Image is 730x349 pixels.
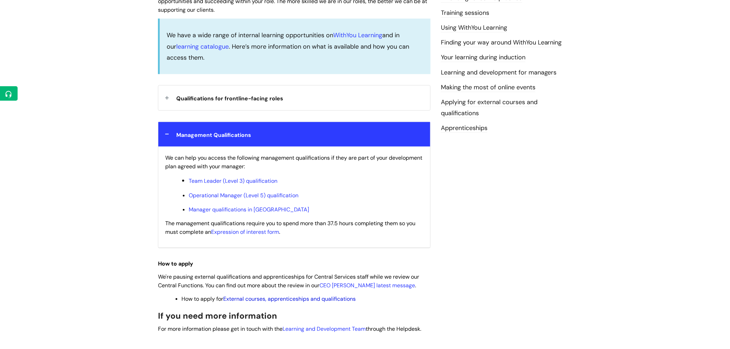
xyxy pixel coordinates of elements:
[158,325,421,332] span: For more information please get in touch with the through the Helpdesk.
[189,192,298,199] a: Operational Manager (Level 5) qualification
[283,325,366,332] a: Learning and Development Team
[189,177,277,185] a: Team Leader (Level 3) qualification
[165,154,422,170] span: We can help you access the following management qualifications if they are part of your developme...
[158,273,419,289] span: We're pausing external qualifications and apprenticeships for Central Services staff while we rev...
[319,282,415,289] a: CEO [PERSON_NAME] latest message
[176,95,283,102] span: Qualifications for frontline-facing roles
[181,295,356,302] span: How to apply for
[223,295,356,302] a: External courses, apprenticeships and qualifications
[165,220,415,236] span: The management qualifications require you to spend more than 37.5 hours completing them so you mu...
[176,42,229,51] a: learning catalogue
[441,83,535,92] a: Making the most of online events
[441,53,525,62] a: Your learning during induction
[441,98,537,118] a: Applying for external courses and qualifications
[441,23,507,32] a: Using WithYou Learning
[441,124,487,133] a: Apprenticeships
[158,310,277,321] span: If you need more information
[176,131,251,139] span: Management Qualifications
[189,206,309,213] a: Manager qualifications in [GEOGRAPHIC_DATA]
[167,30,424,63] p: We have a wide range of internal learning opportunities on and in our . Here’s more information o...
[333,31,382,39] a: WithYou Learning
[158,260,193,267] strong: How to apply
[211,228,279,236] a: Expression of interest form
[441,38,562,47] a: Finding your way around WithYou Learning
[441,9,489,18] a: Training sessions
[441,68,557,77] a: Learning and development for managers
